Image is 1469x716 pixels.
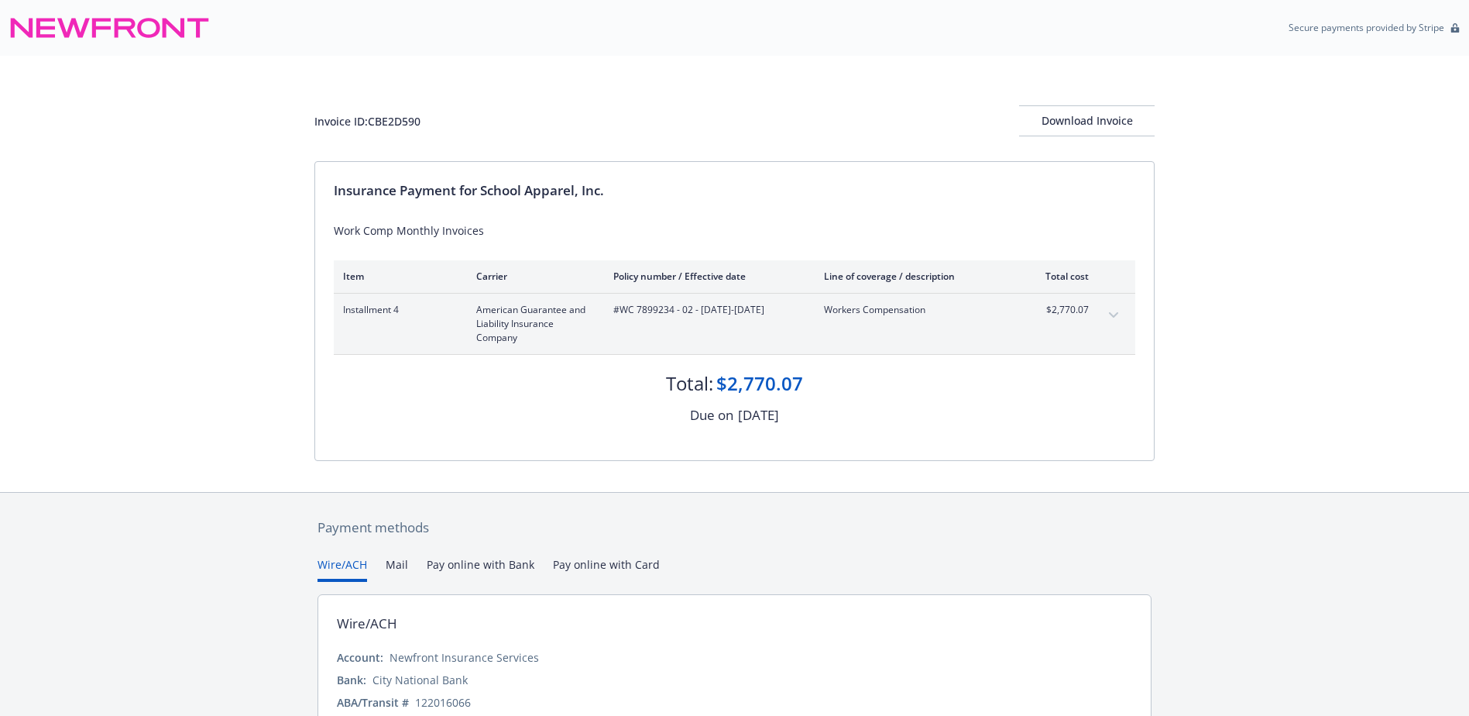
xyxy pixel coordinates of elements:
[716,370,803,397] div: $2,770.07
[334,294,1135,354] div: Installment 4American Guarantee and Liability Insurance Company#WC 7899234 - 02 - [DATE]-[DATE]Wo...
[824,303,1006,317] span: Workers Compensation
[337,649,383,666] div: Account:
[553,556,660,582] button: Pay online with Card
[386,556,408,582] button: Mail
[415,694,471,711] div: 122016066
[343,270,451,283] div: Item
[476,303,589,345] span: American Guarantee and Liability Insurance Company
[824,270,1006,283] div: Line of coverage / description
[372,672,468,688] div: City National Bank
[1019,105,1155,136] button: Download Invoice
[1031,270,1089,283] div: Total cost
[1289,21,1444,34] p: Secure payments provided by Stripe
[343,303,451,317] span: Installment 4
[476,270,589,283] div: Carrier
[334,181,1135,201] div: Insurance Payment for School Apparel, Inc.
[337,672,366,688] div: Bank:
[334,222,1135,239] div: Work Comp Monthly Invoices
[1019,106,1155,136] div: Download Invoice
[314,113,420,129] div: Invoice ID: CBE2D590
[390,649,539,666] div: Newfront Insurance Services
[427,556,534,582] button: Pay online with Bank
[317,518,1152,538] div: Payment methods
[317,556,367,582] button: Wire/ACH
[337,614,397,634] div: Wire/ACH
[613,303,799,317] span: #WC 7899234 - 02 - [DATE]-[DATE]
[1101,303,1126,328] button: expand content
[690,405,733,425] div: Due on
[337,694,409,711] div: ABA/Transit #
[666,370,713,397] div: Total:
[613,270,799,283] div: Policy number / Effective date
[738,405,779,425] div: [DATE]
[1031,303,1089,317] span: $2,770.07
